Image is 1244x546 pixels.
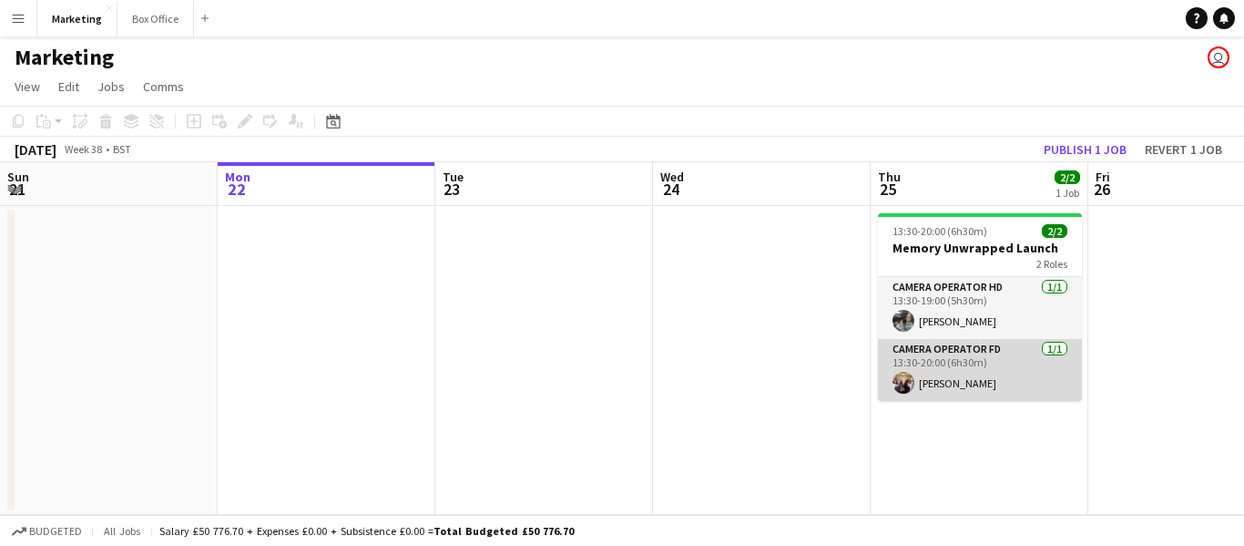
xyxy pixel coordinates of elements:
[443,169,464,185] span: Tue
[878,213,1082,401] app-job-card: 13:30-20:00 (6h30m)2/2Memory Unwrapped Launch2 RolesCamera Operator HD1/113:30-19:00 (5h30m)[PERS...
[90,75,132,98] a: Jobs
[878,169,901,185] span: Thu
[60,142,106,156] span: Week 38
[433,524,574,538] span: Total Budgeted £50 776.70
[1137,138,1229,161] button: Revert 1 job
[878,339,1082,401] app-card-role: Camera Operator FD1/113:30-20:00 (6h30m)[PERSON_NAME]
[7,169,29,185] span: Sun
[97,78,125,95] span: Jobs
[136,75,191,98] a: Comms
[1208,46,1229,68] app-user-avatar: Liveforce Marketing
[117,1,194,36] button: Box Office
[37,1,117,36] button: Marketing
[225,169,250,185] span: Mon
[100,524,144,538] span: All jobs
[878,240,1082,256] h3: Memory Unwrapped Launch
[222,179,250,200] span: 22
[878,277,1082,339] app-card-role: Camera Operator HD1/113:30-19:00 (5h30m)[PERSON_NAME]
[113,142,131,156] div: BST
[1042,224,1067,238] span: 2/2
[1055,170,1080,184] span: 2/2
[51,75,87,98] a: Edit
[29,525,82,538] span: Budgeted
[15,44,114,71] h1: Marketing
[9,521,85,541] button: Budgeted
[1093,179,1110,200] span: 26
[1036,138,1134,161] button: Publish 1 job
[5,179,29,200] span: 21
[1096,169,1110,185] span: Fri
[1036,257,1067,271] span: 2 Roles
[892,224,987,238] span: 13:30-20:00 (6h30m)
[658,179,684,200] span: 24
[143,78,184,95] span: Comms
[58,78,79,95] span: Edit
[440,179,464,200] span: 23
[1055,186,1079,200] div: 1 Job
[7,75,47,98] a: View
[660,169,684,185] span: Wed
[875,179,901,200] span: 25
[15,78,40,95] span: View
[159,524,574,538] div: Salary £50 776.70 + Expenses £0.00 + Subsistence £0.00 =
[15,140,56,159] div: [DATE]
